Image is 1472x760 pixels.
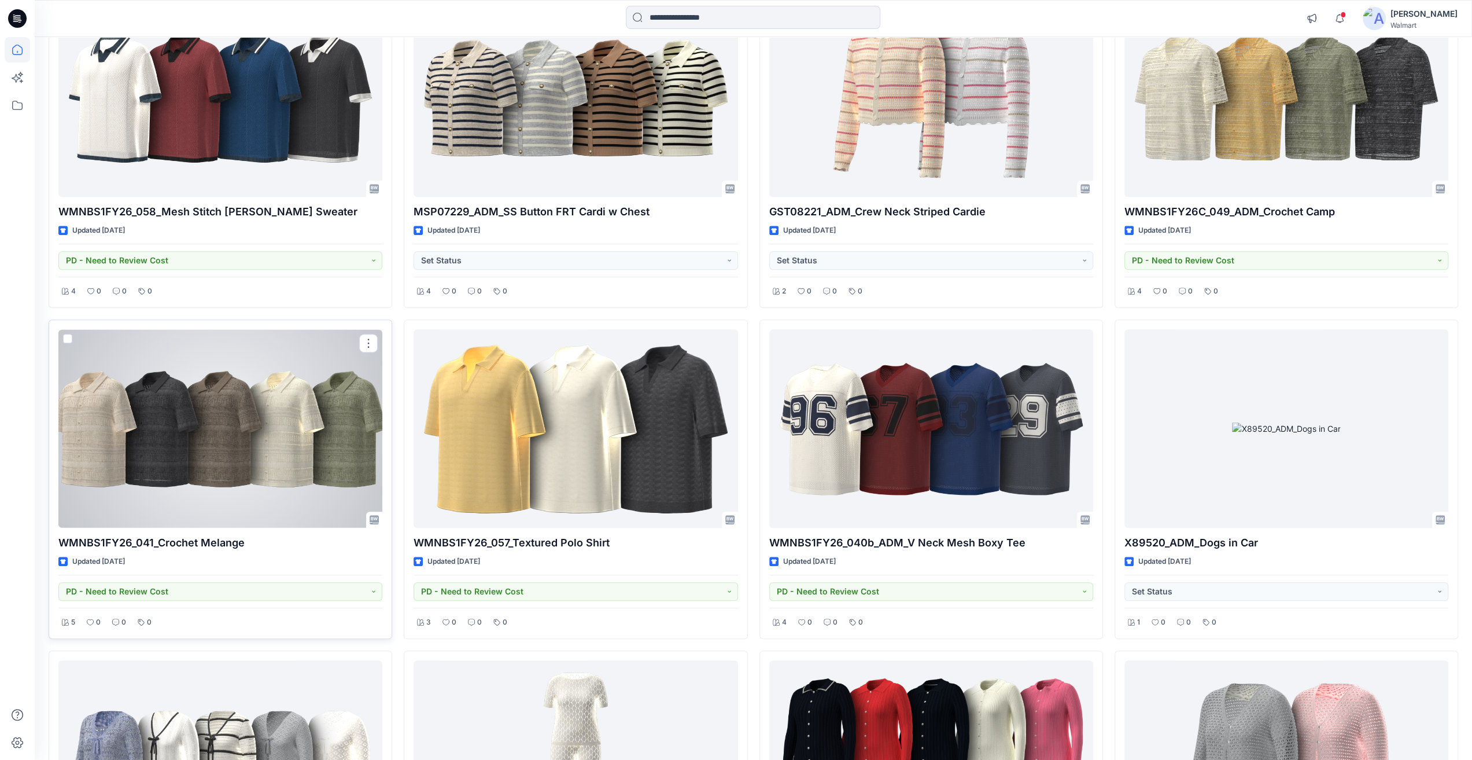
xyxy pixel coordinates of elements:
[769,204,1093,220] p: GST08221_ADM_Crew Neck Striped Cardie
[414,535,737,551] p: WMNBS1FY26_057_Textured Polo Shirt
[147,616,152,629] p: 0
[1186,616,1191,629] p: 0
[1124,329,1448,528] a: X89520_ADM_Dogs in Car
[1138,556,1191,568] p: Updated [DATE]
[414,329,737,528] a: WMNBS1FY26_057_Textured Polo Shirt
[1212,616,1216,629] p: 0
[1363,7,1386,30] img: avatar
[58,204,382,220] p: WMNBS1FY26_058_Mesh Stitch [PERSON_NAME] Sweater
[858,285,862,298] p: 0
[72,556,125,568] p: Updated [DATE]
[783,225,836,237] p: Updated [DATE]
[122,285,127,298] p: 0
[58,535,382,551] p: WMNBS1FY26_041_Crochet Melange
[1213,285,1218,298] p: 0
[71,616,75,629] p: 5
[807,285,811,298] p: 0
[1161,616,1165,629] p: 0
[147,285,152,298] p: 0
[1137,616,1140,629] p: 1
[783,556,836,568] p: Updated [DATE]
[414,204,737,220] p: MSP07229_ADM_SS Button FRT Cardi w Chest
[97,285,101,298] p: 0
[782,616,787,629] p: 4
[1390,21,1458,30] div: Walmart
[426,616,431,629] p: 3
[477,616,482,629] p: 0
[1163,285,1167,298] p: 0
[833,616,838,629] p: 0
[426,285,431,298] p: 4
[1124,535,1448,551] p: X89520_ADM_Dogs in Car
[71,285,76,298] p: 4
[503,616,507,629] p: 0
[1390,7,1458,21] div: [PERSON_NAME]
[769,535,1093,551] p: WMNBS1FY26_040b_ADM_V Neck Mesh Boxy Tee
[477,285,482,298] p: 0
[1138,225,1191,237] p: Updated [DATE]
[58,329,382,528] a: WMNBS1FY26_041_Crochet Melange
[427,225,480,237] p: Updated [DATE]
[1124,204,1448,220] p: WMNBS1FY26C_049_ADM_Crochet Camp
[858,616,863,629] p: 0
[769,329,1093,528] a: WMNBS1FY26_040b_ADM_V Neck Mesh Boxy Tee
[832,285,837,298] p: 0
[452,616,456,629] p: 0
[121,616,126,629] p: 0
[427,556,480,568] p: Updated [DATE]
[1188,285,1193,298] p: 0
[72,225,125,237] p: Updated [DATE]
[452,285,456,298] p: 0
[1137,285,1142,298] p: 4
[96,616,101,629] p: 0
[807,616,812,629] p: 0
[503,285,507,298] p: 0
[782,285,786,298] p: 2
